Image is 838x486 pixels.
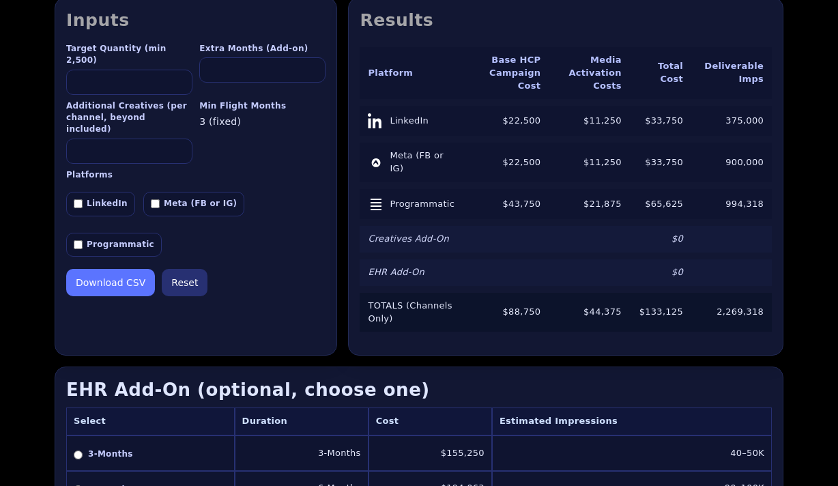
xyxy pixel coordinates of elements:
[66,9,326,32] h2: Inputs
[66,378,772,402] h3: EHR Add-On (optional, choose one)
[74,451,83,459] input: 3-Months
[549,106,629,136] td: $11,250
[143,192,244,216] label: Meta (FB or IG)
[74,199,83,208] input: LinkedIn
[691,189,772,219] td: 994,318
[199,100,326,112] label: Min Flight Months
[630,293,691,332] td: $133,125
[492,435,772,470] td: 40–50K
[199,115,326,128] div: 3 (fixed)
[467,143,549,182] td: $22,500
[235,408,369,435] th: Duration
[390,149,459,175] span: Meta (FB or IG)
[66,43,192,67] label: Target Quantity (min 2,500)
[369,408,492,435] th: Cost
[549,47,629,100] th: Media Activation Costs
[691,293,772,332] td: 2,269,318
[66,169,326,181] label: Platforms
[467,189,549,219] td: $43,750
[390,198,454,211] span: Programmatic
[467,293,549,332] td: $88,750
[467,47,549,100] th: Base HCP Campaign Cost
[66,100,192,136] label: Additional Creatives (per channel, beyond included)
[235,435,369,470] td: 3-Months
[630,226,691,253] td: $0
[691,143,772,182] td: 900,000
[360,226,467,253] td: Creatives Add-On
[74,448,227,460] label: 3-Months
[492,408,772,435] th: Estimated Impressions
[360,9,772,32] h2: Results
[549,189,629,219] td: $21,875
[162,269,207,296] button: Reset
[151,199,160,208] input: Meta (FB or IG)
[74,240,83,249] input: Programmatic
[691,106,772,136] td: 375,000
[691,47,772,100] th: Deliverable Imps
[360,259,467,286] td: EHR Add-On
[549,293,629,332] td: $44,375
[630,143,691,182] td: $33,750
[630,259,691,286] td: $0
[66,192,135,216] label: LinkedIn
[66,408,235,435] th: Select
[360,47,467,100] th: Platform
[467,106,549,136] td: $22,500
[630,47,691,100] th: Total Cost
[630,106,691,136] td: $33,750
[360,293,467,332] td: TOTALS (Channels Only)
[369,435,492,470] td: $155,250
[390,115,429,128] span: LinkedIn
[549,143,629,182] td: $11,250
[630,189,691,219] td: $65,625
[66,233,162,257] label: Programmatic
[199,43,326,55] label: Extra Months (Add-on)
[66,269,155,296] button: Download CSV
